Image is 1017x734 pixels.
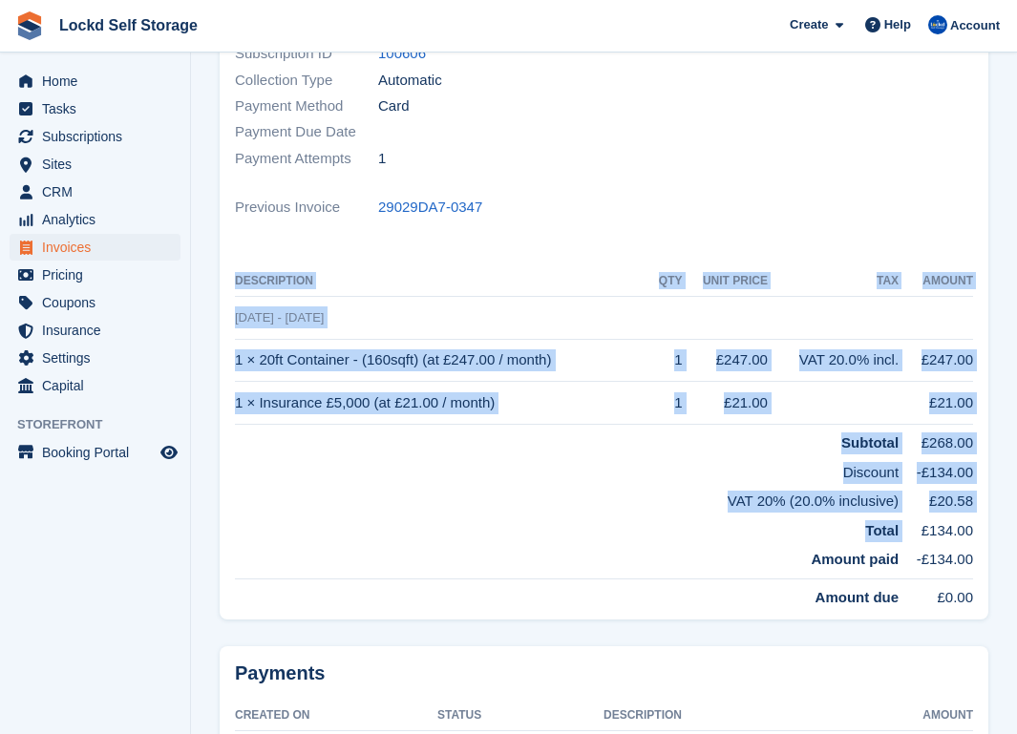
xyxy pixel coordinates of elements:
span: Pricing [42,262,157,288]
a: menu [10,439,180,466]
th: Created On [235,701,437,731]
span: Sites [42,151,157,178]
td: £134.00 [899,513,973,542]
a: menu [10,68,180,94]
span: [DATE] - [DATE] [235,310,324,325]
th: Description [235,266,651,297]
img: Jonny Bleach [928,15,947,34]
a: menu [10,123,180,150]
th: Unit Price [682,266,767,297]
strong: Amount paid [811,551,899,567]
span: 1 [378,148,386,170]
strong: Subtotal [841,434,899,451]
span: Subscription ID [235,43,378,65]
td: £20.58 [899,483,973,513]
td: £268.00 [899,425,973,454]
th: Amount [870,701,973,731]
div: VAT 20.0% incl. [768,349,899,371]
td: £247.00 [682,339,767,382]
td: Discount [235,454,899,484]
a: menu [10,262,180,288]
span: Collection Type [235,70,378,92]
span: Coupons [42,289,157,316]
td: 1 × 20ft Container - (160sqft) (at £247.00 / month) [235,339,651,382]
td: -£134.00 [899,454,973,484]
a: menu [10,95,180,122]
td: £247.00 [899,339,973,382]
a: 29029DA7-0347 [378,197,482,219]
span: Analytics [42,206,157,233]
span: Tasks [42,95,157,122]
th: QTY [651,266,682,297]
td: £21.00 [682,382,767,425]
th: Tax [768,266,899,297]
td: 1 [651,339,682,382]
a: menu [10,317,180,344]
span: Automatic [378,70,442,92]
span: Create [790,15,828,34]
img: stora-icon-8386f47178a22dfd0bd8f6a31ec36ba5ce8667c1dd55bd0f319d3a0aa187defe.svg [15,11,44,40]
span: Payment Due Date [235,121,378,143]
a: menu [10,151,180,178]
span: Settings [42,345,157,371]
strong: Amount due [816,589,900,605]
span: Booking Portal [42,439,157,466]
span: Storefront [17,415,190,434]
strong: Total [865,522,899,538]
th: Amount [899,266,973,297]
span: Payment Method [235,95,378,117]
span: Card [378,95,410,117]
span: Help [884,15,911,34]
span: Previous Invoice [235,197,378,219]
td: VAT 20% (20.0% inclusive) [235,483,899,513]
a: menu [10,234,180,261]
a: 100606 [378,43,426,65]
a: menu [10,372,180,399]
td: 1 [651,382,682,425]
span: CRM [42,178,157,205]
th: Status [437,701,604,731]
td: 1 × Insurance £5,000 (at £21.00 / month) [235,382,651,425]
span: Invoices [42,234,157,261]
td: -£134.00 [899,541,973,578]
a: Preview store [158,441,180,464]
h2: Payments [235,661,973,685]
th: Description [604,701,870,731]
span: Home [42,68,157,94]
span: Payment Attempts [235,148,378,170]
span: Subscriptions [42,123,157,150]
a: Lockd Self Storage [52,10,205,41]
td: £0.00 [899,578,973,608]
td: £21.00 [899,382,973,425]
a: menu [10,178,180,205]
a: menu [10,345,180,371]
a: menu [10,289,180,316]
span: Account [950,16,1000,35]
span: Insurance [42,317,157,344]
span: Capital [42,372,157,399]
a: menu [10,206,180,233]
